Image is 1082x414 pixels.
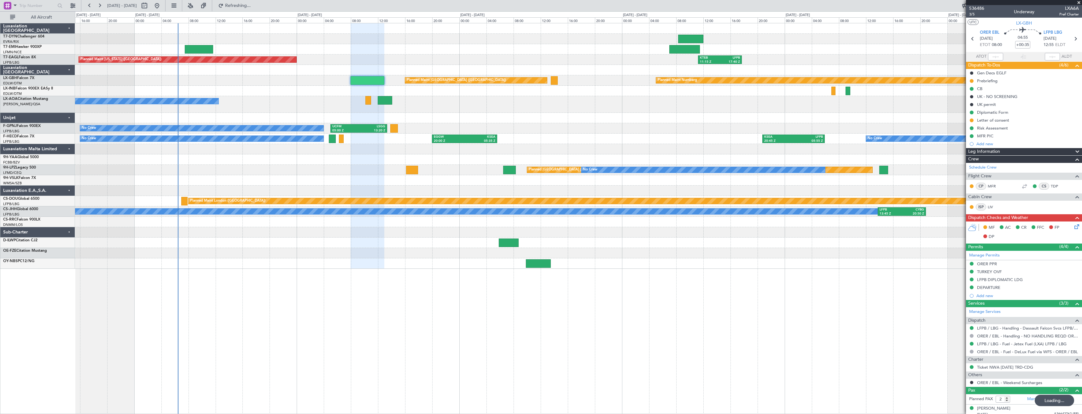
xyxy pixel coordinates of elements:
[968,62,1000,69] span: Dispatch To-Dos
[880,208,902,212] div: LFPB
[3,166,16,170] span: 9H-LPZ
[3,249,47,253] a: OE-FZECitation Mustang
[976,204,986,210] div: ISP
[988,183,1002,189] a: MFR
[3,166,36,170] a: 9H-LPZLegacy 500
[3,259,18,263] span: OY-NBS
[893,17,920,23] div: 16:00
[3,212,20,217] a: LFPB/LBG
[794,135,823,139] div: LFPB
[785,17,812,23] div: 00:00
[324,17,351,23] div: 04:00
[270,17,297,23] div: 20:00
[977,333,1079,339] a: ORER / EBL - Handling - NO HANDLING REQD ORER/EBL
[215,1,253,11] button: Refreshing...
[19,1,55,10] input: Trip Number
[977,349,1078,354] a: ORER / EBL - Fuel - DeLux Fuel via WFS - ORER / EBL
[902,208,924,212] div: CYBG
[786,13,810,18] div: [DATE] - [DATE]
[3,139,20,144] a: LFPB/LBG
[866,17,893,23] div: 12:00
[969,164,997,171] a: Schedule Crew
[3,81,22,86] a: EDLW/DTM
[969,396,993,402] label: Planned PAX
[700,56,720,60] div: KTEB
[968,387,975,394] span: Pax
[989,234,994,240] span: DP
[568,17,595,23] div: 16:00
[3,76,34,80] a: LX-GBHFalcon 7X
[1055,225,1059,231] span: FP
[880,212,902,216] div: 13:45 Z
[595,17,622,23] div: 20:00
[1044,36,1056,42] span: [DATE]
[988,204,1002,210] a: LIV
[622,17,649,23] div: 00:00
[3,249,16,253] span: OE-FZE
[3,135,17,138] span: F-HECD
[80,55,161,64] div: Planned Maint [US_STATE] ([GEOGRAPHIC_DATA])
[658,76,697,85] div: Planned Maint Nurnberg
[3,39,19,44] a: EVRA/RIX
[977,70,1006,76] div: Gen Decs EGLF
[968,148,1000,155] span: Leg Information
[1018,35,1028,41] span: 04:55
[378,17,405,23] div: 12:00
[968,193,992,201] span: Cabin Crew
[16,15,67,20] span: All Aircraft
[3,207,38,211] a: CS-JHHGlobal 6000
[134,17,161,23] div: 00:00
[977,277,1023,282] div: LFPB DIPLOMATIC LDG
[764,135,794,139] div: KSEA
[3,87,15,90] span: LX-INB
[720,56,740,60] div: LFPB
[794,139,823,143] div: 05:55 Z
[3,60,20,65] a: LFPB/LBG
[3,45,42,49] a: T7-EMIHawker 900XP
[3,124,41,128] a: F-GPNJFalcon 900EX
[1016,20,1032,26] span: LX-GBH
[1051,183,1065,189] a: TDP
[977,118,1009,123] div: Letter of consent
[992,42,1002,48] span: 08:00
[977,86,982,91] div: CB
[434,135,464,139] div: EGGW
[1059,300,1068,307] span: (3/3)
[7,12,68,22] button: All Aircraft
[3,50,22,55] a: LFMN/NCE
[649,17,676,23] div: 04:00
[977,102,996,107] div: UK permit
[3,97,48,101] a: LX-AOACitation Mustang
[3,124,17,128] span: F-GPNJ
[76,13,101,18] div: [DATE] - [DATE]
[977,341,1067,347] a: LFPB / LBG - Fuel - Jetex Fuel (LXA) LFPB / LBG
[3,197,39,201] a: CS-DOUGlobal 6500
[1044,42,1054,48] span: 12:55
[541,17,568,23] div: 12:00
[676,17,703,23] div: 08:00
[3,135,34,138] a: F-HECDFalcon 7X
[332,124,359,129] div: UCFM
[976,54,986,60] span: ATOT
[3,91,22,96] a: EDLW/DTM
[920,17,947,23] div: 20:00
[977,325,1079,331] a: LFPB / LBG - Handling - Dassault Falcon Svcs LFPB/LBG
[3,202,20,206] a: LFPB/LBG
[700,60,720,64] div: 11:15 Z
[135,13,160,18] div: [DATE] - [DATE]
[432,17,459,23] div: 20:00
[730,17,758,23] div: 16:00
[977,285,1000,290] div: DEPARTURE
[3,239,16,242] span: D-ILWP
[1039,183,1049,190] div: CS
[3,222,23,227] a: DNMM/LOS
[3,35,17,38] span: T7-DYN
[977,133,993,139] div: MFR PIC
[3,155,17,159] span: 9H-YAA
[812,17,839,23] div: 04:00
[3,170,21,175] a: LFMD/CEQ
[1059,62,1068,68] span: (4/6)
[459,17,486,23] div: 00:00
[969,5,984,12] span: 536486
[3,55,19,59] span: T7-EAGL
